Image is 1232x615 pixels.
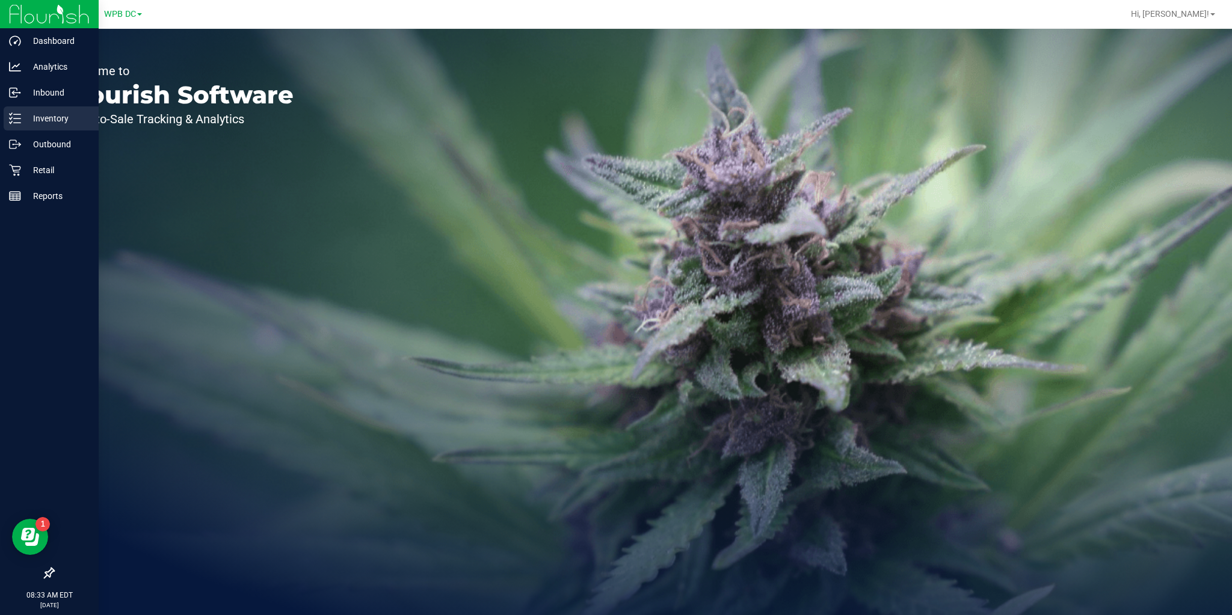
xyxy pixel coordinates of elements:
p: Seed-to-Sale Tracking & Analytics [65,113,294,125]
p: Flourish Software [65,83,294,107]
iframe: Resource center unread badge [35,517,50,531]
p: Dashboard [21,34,93,48]
p: [DATE] [5,601,93,610]
p: 08:33 AM EDT [5,590,93,601]
inline-svg: Retail [9,164,21,176]
p: Reports [21,189,93,203]
inline-svg: Analytics [9,61,21,73]
p: Welcome to [65,65,294,77]
p: Analytics [21,60,93,74]
span: WPB DC [104,9,136,19]
inline-svg: Inbound [9,87,21,99]
p: Inventory [21,111,93,126]
p: Outbound [21,137,93,151]
p: Retail [21,163,93,177]
iframe: Resource center [12,519,48,555]
inline-svg: Inventory [9,112,21,124]
inline-svg: Dashboard [9,35,21,47]
inline-svg: Reports [9,190,21,202]
inline-svg: Outbound [9,138,21,150]
p: Inbound [21,85,93,100]
span: Hi, [PERSON_NAME]! [1131,9,1209,19]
